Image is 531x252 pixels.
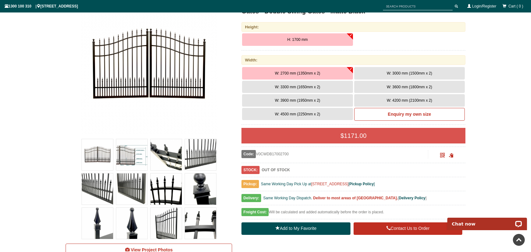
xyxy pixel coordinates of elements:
span: Pickup: [241,180,259,188]
span: W: 4500 mm (2250mm x 2) [275,112,320,116]
img: V0CWDB - Curved Arch Top (Double Spears) - Double Aluminium Driveway Gates - Double Swing Gates -... [82,173,113,205]
span: W: 2700 mm (1350mm x 2) [275,71,320,75]
img: V0CWDB - Curved Arch Top (Double Spears) - Double Aluminium Driveway Gates - Double Swing Gates -... [151,139,182,170]
button: W: 3900 mm (1950mm x 2) [242,94,353,107]
span: Cart ( 0 ) [509,4,523,8]
a: [STREET_ADDRESS] [311,182,349,186]
img: V0CWDB - Curved Arch Top (Double Spears) - Double Aluminium Driveway Gates - Double Swing Gates -... [185,173,216,205]
div: Width: [241,55,465,65]
span: W: 3600 mm (1800mm x 2) [387,85,432,89]
b: Enquiry my own size [388,112,431,117]
a: Enquiry my own size [354,108,465,121]
button: W: 3600 mm (1800mm x 2) [354,81,465,93]
img: V0CWDB - Curved Arch Top (Double Spears) - Double Aluminium Driveway Gates - Double Swing Gates -... [151,208,182,239]
span: W: 3300 mm (1650mm x 2) [275,85,320,89]
div: [ ] [241,194,465,205]
button: H: 1700 mm [242,33,353,46]
img: V0CWDB - Curved Arch Top (Double Spears) - Double Aluminium Driveway Gates - Double Swing Gates -... [185,139,216,170]
img: V0CWDB - Curved Arch Top (Double Spears) - Double Aluminium Driveway Gates - Double Swing Gates -... [82,208,113,239]
a: Pickup Policy [350,182,374,186]
a: Delivery Policy [399,196,425,200]
a: Contact Us to Order [354,222,462,235]
span: Same Working Day Pick Up at [ ] [261,182,375,186]
span: W: 3000 mm (1500mm x 2) [387,71,432,75]
button: W: 3000 mm (1500mm x 2) [354,67,465,80]
div: V0CWDB17002700 [241,150,428,158]
div: $ [241,128,465,143]
iframe: LiveChat chat widget [443,211,531,230]
span: 1171.00 [344,132,366,139]
b: OUT OF STOCK [262,168,290,172]
img: V0CWDB - Curved Arch Top (Double Spears) - Double Aluminium Driveway Gates - Double Swing Gates -... [116,208,147,239]
a: Click to enlarge and scan to share. [440,154,445,158]
div: Will be calculated and added automatically before the order is placed. [241,208,465,219]
span: Delivery: [241,194,261,202]
button: W: 3300 mm (1650mm x 2) [242,81,353,93]
span: 1300 100 310 | [STREET_ADDRESS] [5,4,78,8]
img: V0CWDB - Curved Arch Top (Double Spears) - Double Aluminium Driveway Gates - Double Swing Gates -... [116,173,147,205]
img: V0CWDB - Curved Arch Top (Double Spears) - Double Aluminium Driveway Gates - Double Swing Gates -... [151,173,182,205]
span: Code: [241,150,256,158]
span: Click to copy the URL [449,153,454,158]
img: V0CWDB - Curved Arch Top (Double Spears) - Double Aluminium Driveway Gates - Double Swing Gates -... [116,139,147,170]
span: STOCK: [241,166,260,174]
button: W: 2700 mm (1350mm x 2) [242,67,353,80]
div: Height: [241,22,465,32]
span: W: 3900 mm (1950mm x 2) [275,98,320,103]
a: Add to My Favorite [241,222,350,235]
span: H: 1700 mm [287,37,308,42]
img: V0CWDB - Curved Arch Top (Double Spears) - Double Aluminium Driveway Gates - Double Swing Gates -... [185,208,216,239]
span: W: 4200 mm (2100mm x 2) [387,98,432,103]
input: SEARCH PRODUCTS [383,2,453,10]
b: Deliver to most areas of [GEOGRAPHIC_DATA]. [313,196,398,200]
span: Same Working Day Dispatch. [263,196,312,200]
span: Freight Cost: [241,208,269,216]
a: Login/Register [472,4,496,8]
img: V0CWDB - Curved Arch Top (Double Spears) - Double Aluminium Driveway Gates - Double Swing Gates -... [82,139,113,170]
button: W: 4500 mm (2250mm x 2) [242,108,353,120]
button: W: 4200 mm (2100mm x 2) [354,94,465,107]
